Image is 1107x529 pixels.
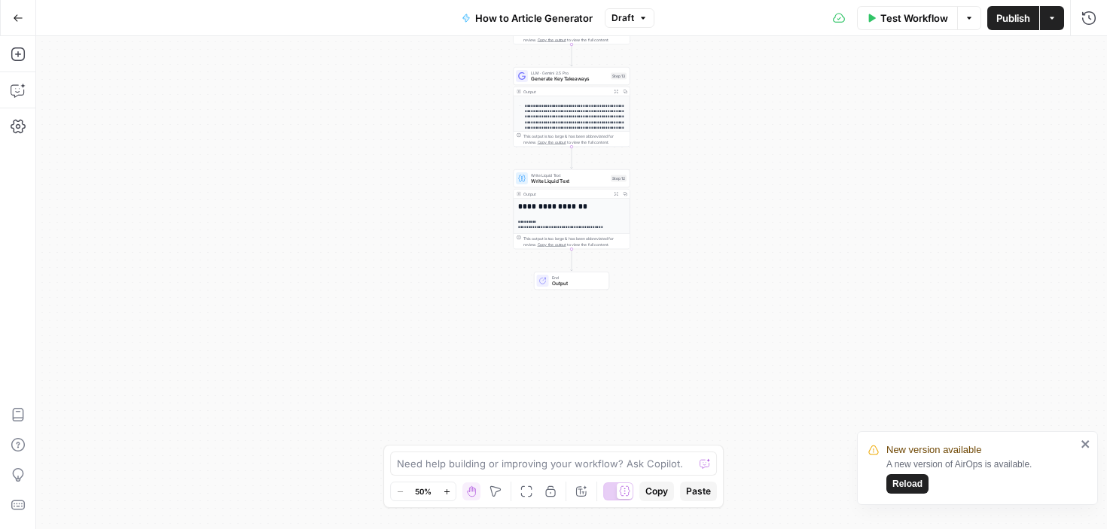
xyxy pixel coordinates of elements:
span: Test Workflow [880,11,948,26]
span: New version available [886,442,981,458]
g: Edge from step_12 to end [571,249,573,271]
button: Paste [680,482,717,501]
button: Draft [605,8,654,28]
g: Edge from step_13 to step_12 [571,147,573,169]
button: Test Workflow [857,6,957,30]
span: Copy the output [538,38,566,42]
span: Copy the output [538,140,566,144]
button: Reload [886,474,929,494]
g: Edge from step_11 to step_13 [571,44,573,66]
div: Step 13 [611,73,627,80]
span: LLM · Gemini 2.5 Pro [531,70,608,76]
span: Write Liquid Text [531,178,608,185]
button: Publish [987,6,1039,30]
button: How to Article Generator [453,6,602,30]
div: A new version of AirOps is available. [886,458,1076,494]
span: Publish [996,11,1030,26]
span: Paste [686,485,711,498]
span: Generate Key Takeaways [531,75,608,83]
div: EndOutput [514,272,630,290]
span: 50% [415,485,432,497]
span: How to Article Generator [475,11,593,26]
span: Copy [645,485,668,498]
button: close [1081,438,1091,450]
div: Output [523,191,609,197]
div: Step 12 [611,175,627,182]
span: Write Liquid Text [531,172,608,178]
button: Copy [639,482,674,501]
span: End [552,275,603,281]
span: Output [552,280,603,287]
span: Draft [611,11,634,25]
div: Output [523,89,609,95]
div: This output is too large & has been abbreviated for review. to view the full content. [523,31,627,43]
span: Reload [892,477,922,491]
div: This output is too large & has been abbreviated for review. to view the full content. [523,236,627,248]
span: Copy the output [538,242,566,247]
div: This output is too large & has been abbreviated for review. to view the full content. [523,133,627,145]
